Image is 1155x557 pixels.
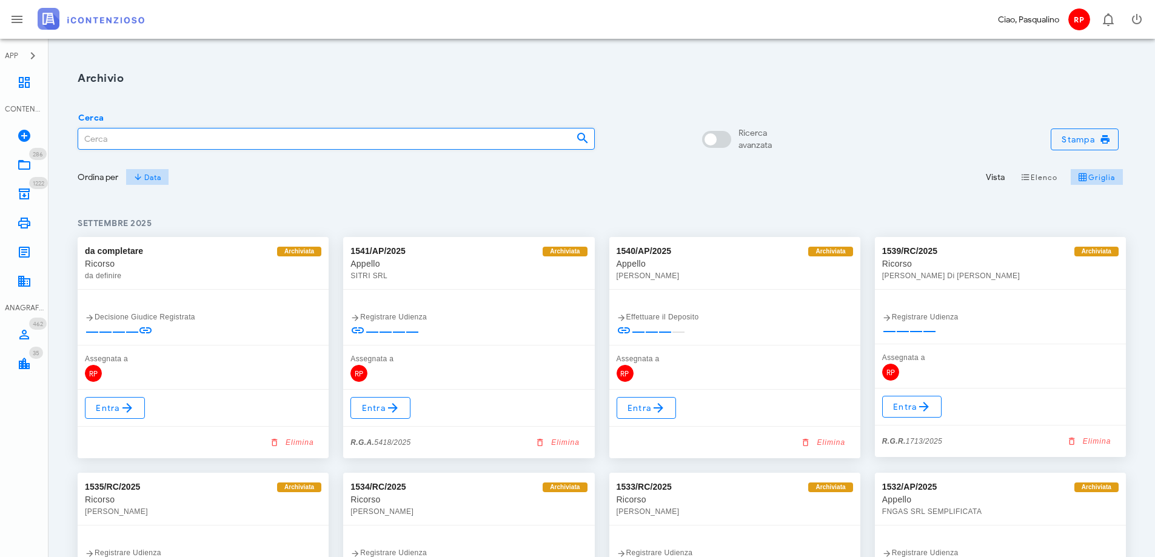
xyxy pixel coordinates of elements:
span: Elimina [537,437,580,448]
span: Archiviata [284,482,314,492]
div: 1541/AP/2025 [350,244,406,258]
div: Decisione Giudice Registrata [85,311,321,323]
span: Entra [95,401,135,415]
button: Elimina [795,434,853,451]
span: 286 [33,150,43,158]
img: logo-text-2x.png [38,8,144,30]
button: Data [126,168,169,185]
span: Archiviata [1082,247,1111,256]
div: ANAGRAFICA [5,302,44,313]
div: FNGAS SRL SEMPLIFICATA [882,505,1119,518]
div: Ricerca avanzata [738,127,772,152]
div: Appello [350,258,587,270]
input: Cerca [78,128,566,149]
div: Ricorso [350,493,587,505]
div: Effettuare il Deposito [617,311,853,323]
div: 1532/AP/2025 [882,480,937,493]
button: Elenco [1012,168,1065,185]
strong: R.G.R. [882,437,906,445]
div: 5418/2025 [350,436,410,449]
div: Appello [617,258,853,270]
div: [PERSON_NAME] Di [PERSON_NAME] [882,270,1119,282]
button: Elimina [530,434,588,451]
button: Elimina [264,434,321,451]
span: RP [882,364,899,381]
span: Distintivo [29,347,43,359]
div: Registrare Udienza [882,311,1119,323]
div: Vista [986,171,1005,184]
div: Registrare Udienza [350,311,587,323]
span: Elimina [1069,436,1111,447]
div: Assegnata a [85,353,321,365]
div: [PERSON_NAME] [617,505,853,518]
div: 1713/2025 [882,435,942,447]
span: RP [85,365,102,382]
div: 1539/RC/2025 [882,244,938,258]
div: Ciao, Pasqualino [998,13,1059,26]
h1: Archivio [78,70,1126,87]
div: Assegnata a [617,353,853,365]
button: RP [1064,5,1093,34]
span: Archiviata [1082,482,1111,492]
span: Archiviata [284,247,314,256]
button: Stampa [1051,128,1119,150]
div: [PERSON_NAME] [350,505,587,518]
span: Archiviata [550,482,580,492]
span: Archiviata [815,247,845,256]
div: Ricorso [85,493,321,505]
span: Distintivo [29,318,47,330]
div: 1533/RC/2025 [617,480,672,493]
div: Ordina per [78,171,118,184]
span: Entra [361,401,400,415]
div: 1534/RC/2025 [350,480,406,493]
span: 462 [33,320,43,328]
span: Entra [892,399,932,414]
button: Distintivo [1093,5,1122,34]
span: 1222 [33,179,44,187]
span: RP [617,365,634,382]
a: Entra [85,397,145,419]
button: Griglia [1071,168,1123,185]
div: Assegnata a [350,353,587,365]
strong: R.G.A. [350,438,374,447]
button: Elimina [1061,433,1119,450]
div: 1540/AP/2025 [617,244,672,258]
span: 35 [33,349,39,357]
span: Elenco [1020,172,1058,182]
div: da definire [85,270,321,282]
span: Archiviata [815,482,845,492]
span: Griglia [1078,172,1116,182]
h4: settembre 2025 [78,217,1126,230]
div: CONTENZIOSO [5,104,44,115]
div: Ricorso [882,258,1119,270]
span: Stampa [1061,134,1108,145]
span: RP [350,365,367,382]
div: Ricorso [617,493,853,505]
div: Appello [882,493,1119,505]
span: Archiviata [550,247,580,256]
label: Cerca [75,112,104,124]
a: Entra [882,396,942,418]
span: RP [1068,8,1090,30]
div: Ricorso [85,258,321,270]
span: Distintivo [29,177,48,189]
div: [PERSON_NAME] [85,505,321,518]
span: Elimina [272,437,314,448]
div: 1535/RC/2025 [85,480,141,493]
span: Data [133,172,161,182]
span: Entra [627,401,666,415]
div: da completare [85,244,143,258]
a: Entra [617,397,677,419]
div: Assegnata a [882,352,1119,364]
a: Entra [350,397,410,419]
div: SITRI SRL [350,270,587,282]
span: Elimina [803,437,845,448]
span: Distintivo [29,148,47,160]
div: [PERSON_NAME] [617,270,853,282]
